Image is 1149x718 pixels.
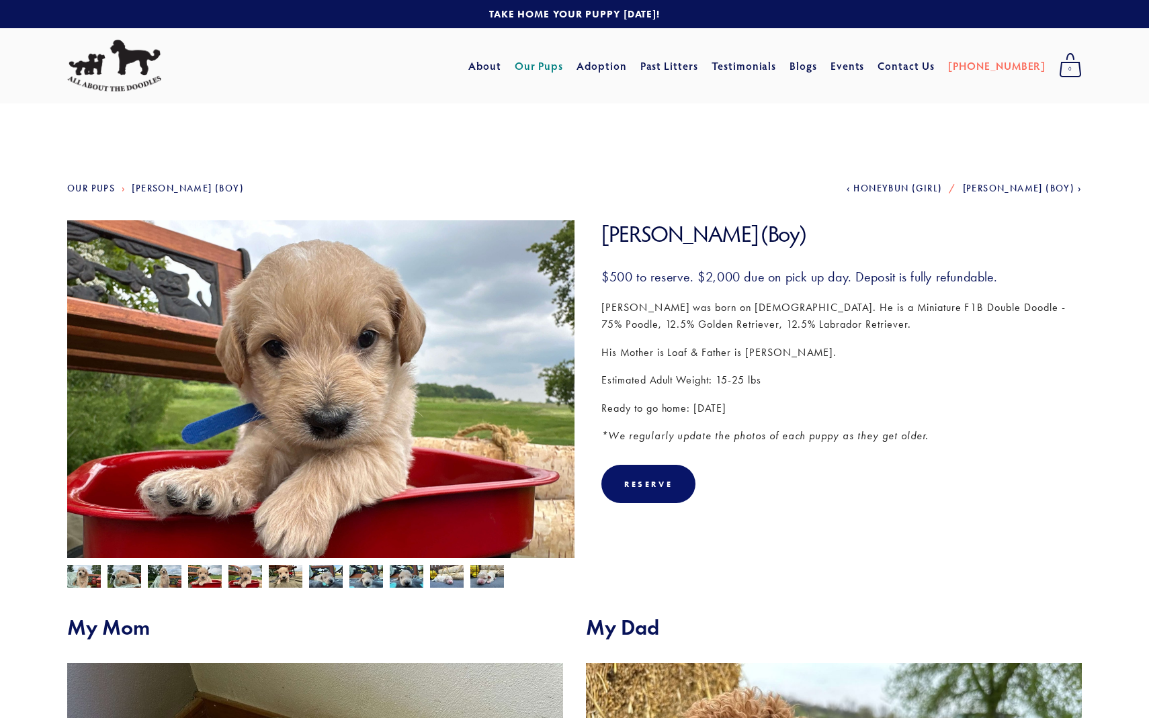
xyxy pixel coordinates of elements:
[67,220,574,600] img: Hayden 6.jpg
[470,564,504,589] img: Hayden 1.jpg
[948,54,1046,78] a: [PHONE_NUMBER]
[309,564,343,589] img: Hayden 3.jpg
[586,615,1082,640] h2: My Dad
[601,344,1082,361] p: His Mother is Loaf & Father is [PERSON_NAME].
[67,183,115,194] a: Our Pups
[601,429,929,442] em: *We regularly update the photos of each puppy as they get older.
[430,564,464,589] img: Hayden 2.jpg
[349,564,383,589] img: Hayden 4.jpg
[624,479,673,489] div: Reserve
[601,220,1082,248] h1: [PERSON_NAME] (Boy)
[963,183,1082,194] a: [PERSON_NAME] (Boy)
[831,54,865,78] a: Events
[601,268,1082,285] h3: $500 to reserve. $2,000 due on pick up day. Deposit is fully refundable.
[712,54,777,78] a: Testimonials
[963,183,1075,194] span: [PERSON_NAME] (Boy)
[790,54,817,78] a: Blogs
[640,58,699,73] a: Past Litters
[601,400,1082,417] p: Ready to go home: [DATE]
[468,54,501,78] a: About
[878,54,935,78] a: Contact Us
[847,183,943,194] a: Honeybun (Girl)
[601,465,695,503] div: Reserve
[67,40,161,92] img: All About The Doodles
[515,54,564,78] a: Our Pups
[108,564,141,589] img: Hayden 11.jpg
[188,565,222,590] img: Hayden 7.jpg
[601,299,1082,333] p: [PERSON_NAME] was born on [DEMOGRAPHIC_DATA]. He is a Miniature F1B Double Doodle - 75% Poodle, 1...
[148,565,181,590] img: Hayden 9.jpg
[228,565,262,590] img: Hayden 6.jpg
[601,371,1082,389] p: Estimated Adult Weight: 15-25 lbs
[67,565,101,590] img: Hayden 10.jpg
[132,183,244,194] a: [PERSON_NAME] (Boy)
[1059,60,1082,78] span: 0
[390,564,423,589] img: Hayden 5.jpg
[67,615,563,640] h2: My Mom
[269,565,302,590] img: Hayden 8.jpg
[577,54,627,78] a: Adoption
[1052,49,1089,83] a: 0 items in cart
[853,183,942,194] span: Honeybun (Girl)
